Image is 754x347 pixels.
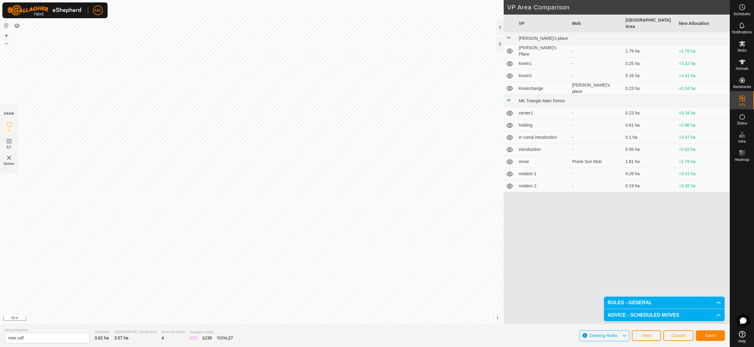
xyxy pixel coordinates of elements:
[3,32,10,39] button: +
[623,131,676,144] td: 0.1 ha
[623,144,676,156] td: 0.95 ha
[732,30,752,34] span: Notifications
[572,60,621,67] div: -
[570,15,623,32] th: Mob
[516,82,570,95] td: Kevinchange
[572,73,621,79] div: -
[95,335,109,340] span: 3.62 ha
[696,330,725,341] button: Save
[4,111,14,116] div: DRAW
[676,119,730,131] td: +2.96 ha
[623,156,676,168] td: 1.81 ha
[572,134,621,141] div: -
[3,40,10,47] button: –
[7,5,83,16] img: Gallagher Logo
[114,335,128,340] span: 3.57 ha
[516,70,570,82] td: Kevin2
[676,144,730,156] td: +2.62 ha
[207,335,212,340] span: 30
[13,22,21,29] button: Map Layers
[516,107,570,119] td: center1
[3,22,10,29] button: Reset Map
[572,48,621,54] div: -
[705,333,716,338] span: Save
[676,58,730,70] td: +3.32 ha
[738,339,746,343] span: Help
[676,15,730,32] th: New Allocation
[676,180,730,192] td: +3.38 ha
[95,329,109,335] span: Total Area
[193,335,198,340] span: 11
[8,128,11,133] span: IZ
[516,58,570,70] td: Kevin1
[572,146,621,153] div: -
[676,70,730,82] td: +3.41 ha
[519,98,565,103] span: MK Triangle Main Fence
[623,82,676,95] td: 0.23 ha
[4,162,15,166] span: Delete
[516,15,570,32] th: VP
[623,168,676,180] td: 0.26 ha
[95,7,101,14] span: MK
[507,4,730,11] h2: VP Area Comparison
[642,333,651,338] span: View
[7,145,12,149] span: EZ
[516,144,570,156] td: introduction
[676,45,730,58] td: +1.78 ha
[730,328,754,345] a: Help
[162,335,164,340] span: 4
[516,131,570,144] td: in corral introduction
[217,335,233,341] div: TOTAL
[228,316,251,321] a: Privacy Policy
[623,15,676,32] th: [GEOGRAPHIC_DATA] Area
[738,140,746,143] span: Infra
[589,333,617,338] span: Drawing Rules
[516,180,570,192] td: rotation 2
[258,316,275,321] a: Contact Us
[228,335,233,340] span: 27
[572,82,621,95] div: [PERSON_NAME]'s place
[671,333,686,338] span: Cancel
[623,70,676,82] td: 0.16 ha
[162,329,185,335] span: Watering Points
[572,183,621,189] div: -
[5,154,13,162] img: VP
[676,107,730,119] td: +3.34 ha
[632,330,661,341] button: View
[623,180,676,192] td: 0.19 ha
[676,82,730,95] td: +3.34 ha
[735,158,749,162] span: Heatmap
[739,103,745,107] span: VPs
[516,168,570,180] td: rotation 1
[604,309,725,321] p-accordion-header: ADVICE - SCHEDULED MOVES
[572,110,621,116] div: -
[572,158,621,165] div: Prarie Sun Mob
[190,335,198,341] div: IZ
[516,156,570,168] td: move
[733,85,751,89] span: Neckbands
[494,315,501,321] button: i
[623,107,676,119] td: 0.23 ha
[676,131,730,144] td: +3.47 ha
[738,49,746,52] span: Mobs
[604,297,725,309] p-accordion-header: RULES - GENERAL
[572,122,621,128] div: -
[572,171,621,177] div: -
[736,67,749,70] span: Animals
[737,121,747,125] span: Status
[623,45,676,58] td: 1.79 ha
[516,119,570,131] td: holding
[5,328,90,333] span: Virtual Paddock
[676,168,730,180] td: +3.31 ha
[608,313,679,318] span: ADVICE - SCHEDULED MOVES
[623,119,676,131] td: 0.61 ha
[203,335,212,341] div: EZ
[114,329,157,335] span: [GEOGRAPHIC_DATA] Area
[608,300,652,305] span: RULES - GENERAL
[497,315,498,320] span: i
[676,156,730,168] td: +1.76 ha
[516,45,570,58] td: [PERSON_NAME]'s Place
[623,58,676,70] td: 0.25 ha
[190,330,233,335] span: Available Points
[519,36,568,41] span: [PERSON_NAME]'s place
